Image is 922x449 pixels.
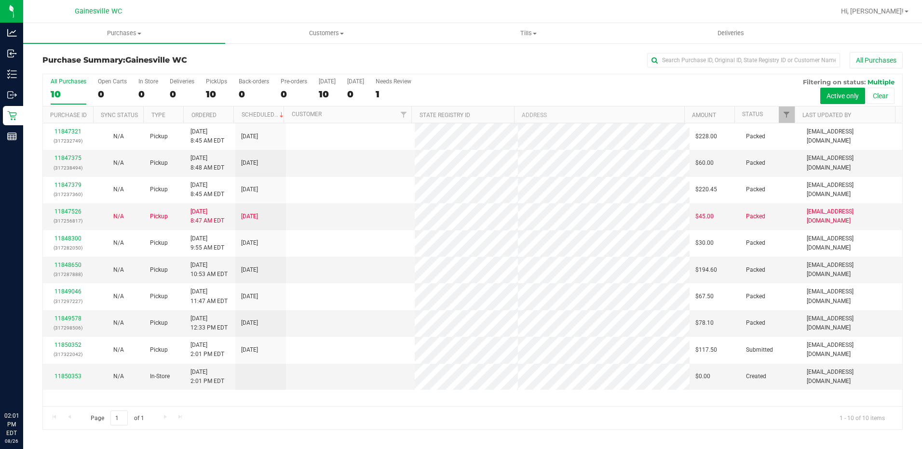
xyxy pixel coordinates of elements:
span: $45.00 [695,212,714,221]
span: Not Applicable [113,319,124,326]
a: 11850353 [54,373,81,380]
input: 1 [110,410,128,425]
a: Scheduled [242,111,285,118]
span: Not Applicable [113,293,124,300]
div: 0 [239,89,269,100]
a: 11847379 [54,182,81,188]
span: [DATE] [241,132,258,141]
div: 1 [376,89,411,100]
span: $220.45 [695,185,717,194]
span: [DATE] 8:47 AM EDT [190,207,224,225]
p: 08/26 [4,437,19,445]
a: Customer [292,111,322,118]
span: [DATE] 10:53 AM EDT [190,261,228,279]
p: (317282050) [49,243,88,252]
span: [DATE] [241,265,258,275]
div: 10 [51,89,86,100]
a: 11849578 [54,315,81,322]
p: 02:01 PM EDT [4,411,19,437]
a: 11847526 [54,208,81,215]
span: [DATE] 2:01 PM EDT [190,368,224,386]
div: 0 [281,89,307,100]
span: Pickup [150,292,168,301]
a: Tills [428,23,630,43]
button: N/A [113,292,124,301]
span: [DATE] [241,318,258,328]
inline-svg: Reports [7,132,17,141]
span: Pickup [150,158,168,168]
div: 10 [206,89,227,100]
span: Pickup [150,212,168,221]
span: $117.50 [695,345,717,355]
a: 11848650 [54,262,81,268]
p: (317256817) [49,216,88,225]
button: Clear [867,88,895,104]
span: [DATE] 8:45 AM EDT [190,127,224,145]
inline-svg: Inbound [7,49,17,58]
span: Packed [746,318,765,328]
button: N/A [113,132,124,141]
a: Ordered [191,112,217,119]
span: [EMAIL_ADDRESS][DOMAIN_NAME] [807,127,896,145]
inline-svg: Analytics [7,28,17,38]
span: Packed [746,238,765,248]
span: [DATE] 9:55 AM EDT [190,234,224,252]
span: Filtering on status: [803,78,866,86]
a: Filter [779,106,795,123]
th: Address [514,106,684,123]
span: Page of 1 [82,410,152,425]
p: (317237360) [49,190,88,199]
span: Not Applicable [113,346,124,353]
span: Packed [746,132,765,141]
button: N/A [113,212,124,221]
span: $228.00 [695,132,717,141]
span: Pickup [150,132,168,141]
span: Purchases [23,29,225,38]
span: [EMAIL_ADDRESS][DOMAIN_NAME] [807,341,896,359]
button: N/A [113,265,124,275]
div: Pre-orders [281,78,307,85]
span: Tills [428,29,629,38]
button: N/A [113,318,124,328]
p: (317232749) [49,136,88,145]
a: Filter [395,106,411,123]
span: Packed [746,185,765,194]
span: [DATE] [241,345,258,355]
span: $67.50 [695,292,714,301]
span: [DATE] [241,185,258,194]
span: [EMAIL_ADDRESS][DOMAIN_NAME] [807,234,896,252]
a: 11849046 [54,288,81,295]
a: 11847321 [54,128,81,135]
a: Last Updated By [802,112,851,119]
span: [EMAIL_ADDRESS][DOMAIN_NAME] [807,314,896,332]
span: Not Applicable [113,239,124,246]
span: Gainesville WC [75,7,122,15]
inline-svg: Retail [7,111,17,120]
div: Back-orders [239,78,269,85]
span: [DATE] 8:48 AM EDT [190,154,224,172]
span: [EMAIL_ADDRESS][DOMAIN_NAME] [807,261,896,279]
button: N/A [113,345,124,355]
button: N/A [113,372,124,381]
p: (317287888) [49,270,88,279]
p: (317298506) [49,323,88,332]
span: [DATE] [241,238,258,248]
a: Status [742,111,763,118]
div: Deliveries [170,78,194,85]
span: [DATE] [241,212,258,221]
button: Active only [820,88,865,104]
p: (317297227) [49,297,88,306]
div: Open Carts [98,78,127,85]
a: Purchase ID [50,112,87,119]
div: 0 [98,89,127,100]
div: 0 [138,89,158,100]
span: [DATE] 2:01 PM EDT [190,341,224,359]
span: Packed [746,212,765,221]
span: $30.00 [695,238,714,248]
span: Not Applicable [113,266,124,273]
span: Pickup [150,265,168,275]
input: Search Purchase ID, Original ID, State Registry ID or Customer Name... [647,53,840,67]
span: $78.10 [695,318,714,328]
span: Hi, [PERSON_NAME]! [841,7,904,15]
span: Deliveries [705,29,757,38]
